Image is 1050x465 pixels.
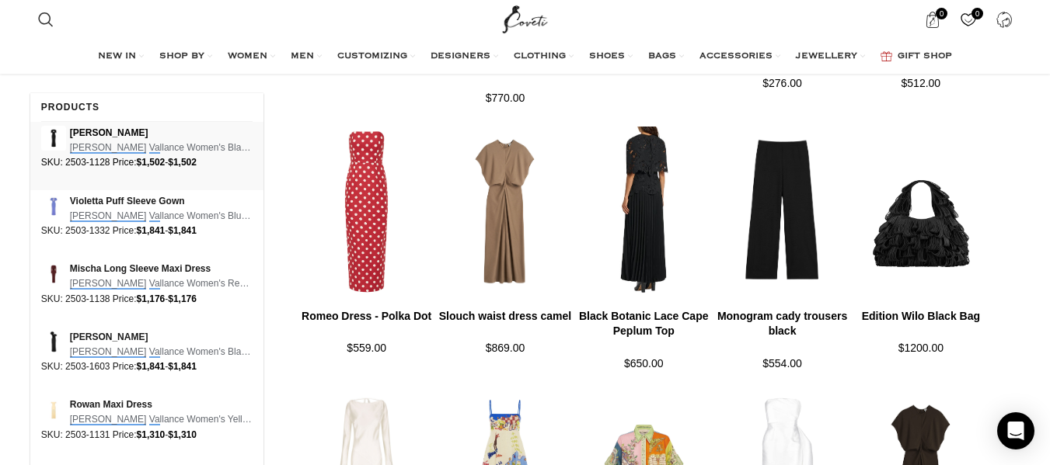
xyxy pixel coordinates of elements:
bdi: 1,841 [137,361,166,372]
span: $650.00 [624,357,664,370]
span: $ [137,157,142,168]
div: Main navigation [30,41,1020,72]
h4: Edition Wilo Black Bag [853,309,988,324]
img: GiftBag [881,51,892,61]
span: $770.00 [486,92,525,104]
p: SKU: 2503-1128 Price: - [41,155,253,170]
span: $869.00 [486,342,525,354]
a: SHOES [589,41,633,72]
bdi: 1,841 [168,361,197,372]
span: $ [137,361,142,372]
a: NEW IN [98,41,144,72]
img: Mischa Long Sleeve Maxi Dress [41,262,66,286]
span: JEWELLERY [796,50,857,63]
span: GIFT SHOP [898,50,952,63]
em: Va [149,210,160,222]
span: WOMEN [228,50,267,63]
bdi: 1,841 [168,225,197,236]
bdi: 1,502 [137,157,166,168]
span: $ [168,429,173,440]
a: DESIGNERS [431,41,498,72]
a: Monogram cady trousers black $554.00 [715,309,849,373]
span: Violetta Puff Sleeve Gown [70,194,253,209]
span: $ [137,293,142,304]
span: $ [168,157,173,168]
span: NEW IN [98,50,136,63]
a: Mischa Long Sleeve Maxi Dress [PERSON_NAME] Vallance Women's Red Dresses llance Red Mischa … SKU:... [30,262,263,307]
a: 0 [916,4,948,35]
span: llance Women's Blue Dresses llance Blue Violetta … [70,209,253,224]
a: SHOP BY [159,41,212,72]
img: Ella Gown [41,330,66,355]
span: ACCESSORIES [699,50,773,63]
bdi: 1,176 [168,293,197,304]
a: Site logo [499,12,551,25]
a: CUSTOMIZING [337,41,415,72]
img: Posse-The-label-Romeo-Dress-Polka-Dot.jpg [299,119,434,305]
span: $512.00 [902,77,941,89]
a: Slouch waist dress camel $869.00 [438,309,572,357]
span: [PERSON_NAME] [70,330,253,345]
bdi: 1,176 [137,293,166,304]
a: 0 [952,4,984,35]
span: $276.00 [762,77,802,89]
span: llance Women's Red Dresses llance Red Mischa … [70,276,253,291]
em: [PERSON_NAME] [70,414,147,425]
img: Violetta Puff Sleeve Gown [41,194,66,219]
span: CLOTHING [514,50,566,63]
a: BAGS [648,41,684,72]
bdi: 1,502 [168,157,197,168]
p: SKU: 2503-1131 Price: - [41,428,253,442]
a: Black Botanic Lace Cape Peplum Top $650.00 [577,309,711,373]
span: 0 [936,8,947,19]
em: Va [149,278,160,290]
span: $ [168,293,173,304]
a: WOMEN [228,41,275,72]
img: Carla-Zampatti-Black-Botanic-Lace-Cape-Peplum-Top27152_nobg.png [577,119,711,305]
em: Va [149,346,160,358]
span: BAGS [648,50,676,63]
span: DESIGNERS [431,50,490,63]
span: llance Women's Black Dresses llance Black Cameron … [70,141,253,155]
span: Mischa Long Sleeve Maxi Dress [70,262,253,276]
img: Toteme-Monogram-cady-trousers-black-513157_nobg.png [715,119,849,305]
h4: Monogram cady trousers black [715,309,849,339]
a: Romeo Dress - Polka Dot $559.00 [299,309,434,357]
span: $ [168,361,173,372]
img: Toteme-Slouch-waist-dress-camel-586872_nobg.png [438,119,572,305]
div: My Wishlist [952,4,984,35]
p: SKU: 2503-1332 Price: - [41,224,253,238]
span: SHOES [589,50,625,63]
a: [PERSON_NAME] [PERSON_NAME] Vallance Women's Black Dresses llance [PERSON_NAME] … SKU: 2503-1603 ... [30,330,263,375]
span: CUSTOMIZING [337,50,407,63]
bdi: 1,310 [137,429,166,440]
h4: Black Botanic Lace Cape Peplum Top [577,309,711,339]
bdi: 1,841 [137,225,166,236]
a: Search [30,4,61,35]
em: Va [149,142,160,154]
span: llance Women's Black Dresses llance [PERSON_NAME] … [70,345,253,359]
div: Products [41,93,99,121]
bdi: 1,310 [168,429,197,440]
a: [PERSON_NAME] [PERSON_NAME] Vallance Women's Black Dresses llance Black Cameron … SKU: 2503-1128 ... [30,126,263,171]
em: [PERSON_NAME] [70,346,147,358]
h4: Romeo Dress - Polka Dot [299,309,434,324]
span: 0 [972,8,983,19]
a: CLOTHING [514,41,574,72]
span: $ [137,429,142,440]
span: $ [168,225,173,236]
a: ACCESSORIES [699,41,780,72]
em: [PERSON_NAME] [70,142,147,154]
span: $554.00 [762,357,802,370]
a: Edition Wilo Black Bag $1200.00 [853,309,988,357]
a: JEWELLERY [796,41,865,72]
a: Rowan Maxi Dress [PERSON_NAME] Vallance Women's Yellow Dresses llance Yellow Rowan … SKU: 2503-11... [30,397,263,442]
a: GIFT SHOP [881,41,952,72]
span: $ [137,225,142,236]
img: Rowan Maxi Dress [41,397,66,422]
p: SKU: 2503-1603 Price: - [41,359,253,374]
em: [PERSON_NAME] [70,278,147,290]
h4: Slouch waist dress camel [438,309,572,324]
a: Violetta Puff Sleeve Gown [PERSON_NAME] Vallance Women's Blue Dresses llance Blue Violetta … SKU:... [30,194,263,239]
p: SKU: 2503-1138 Price: - [41,292,253,307]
